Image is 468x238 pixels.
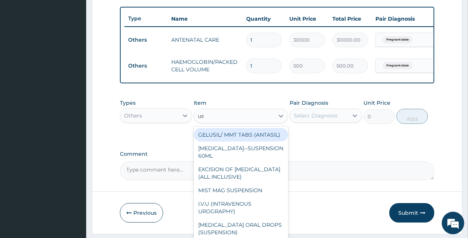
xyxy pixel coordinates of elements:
[383,36,413,44] span: Pregnant state
[43,71,103,147] span: We're online!
[167,54,242,77] td: HAEMOGLOBIN/PACKED CELL VOLUME
[372,11,454,26] th: Pair Diagnosis
[363,99,390,107] label: Unit Price
[383,62,413,69] span: Pregnant state
[124,33,167,47] td: Others
[39,42,126,52] div: Chat with us now
[329,11,372,26] th: Total Price
[194,142,288,163] div: [MEDICAL_DATA]--SUSPENSION 60ML
[290,99,328,107] label: Pair Diagnosis
[120,100,136,106] label: Types
[167,11,242,26] th: Name
[396,109,428,124] button: Add
[286,11,329,26] th: Unit Price
[294,112,338,119] div: Select Diagnosis
[194,128,288,142] div: GELUSIL/ MMT TABS (ANTASIL)
[389,203,434,223] button: Submit
[124,59,167,73] td: Others
[194,99,206,107] label: Item
[194,184,288,197] div: MIST MAG SUSPENSION
[124,112,142,119] div: Others
[120,203,163,223] button: Previous
[167,32,242,47] td: ANTENATAL CARE
[124,12,167,26] th: Type
[14,38,30,56] img: d_794563401_company_1708531726252_794563401
[4,158,143,185] textarea: Type your message and hit 'Enter'
[242,11,286,26] th: Quantity
[120,151,434,157] label: Comment
[123,4,141,22] div: Minimize live chat window
[194,197,288,218] div: I.V.U (INTRAVENOUS UROGRAPHY)
[194,163,288,184] div: EXCISION OF [MEDICAL_DATA] (ALL INCLUSIVE)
